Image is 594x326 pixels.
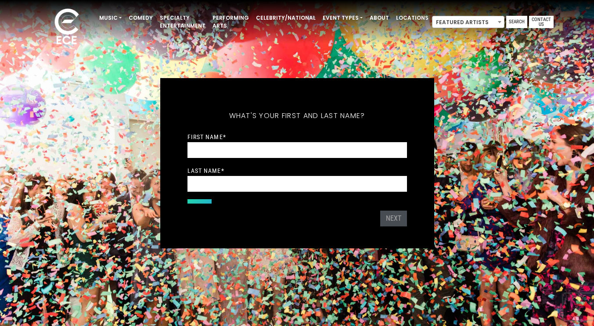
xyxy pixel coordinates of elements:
a: Music [96,11,125,25]
h5: What's your first and last name? [187,100,407,132]
a: Search [506,16,527,28]
span: Featured Artists [432,16,504,29]
a: Contact Us [529,16,554,28]
a: Celebrity/National [252,11,319,25]
label: Last Name [187,167,224,175]
label: First Name [187,133,226,141]
img: ece_new_logo_whitev2-1.png [45,6,89,49]
a: About [366,11,392,25]
a: Specialty Entertainment [156,11,209,33]
span: Featured Artists [432,16,504,28]
a: Comedy [125,11,156,25]
a: Performing Arts [209,11,252,33]
a: Event Types [319,11,366,25]
a: Locations [392,11,432,25]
